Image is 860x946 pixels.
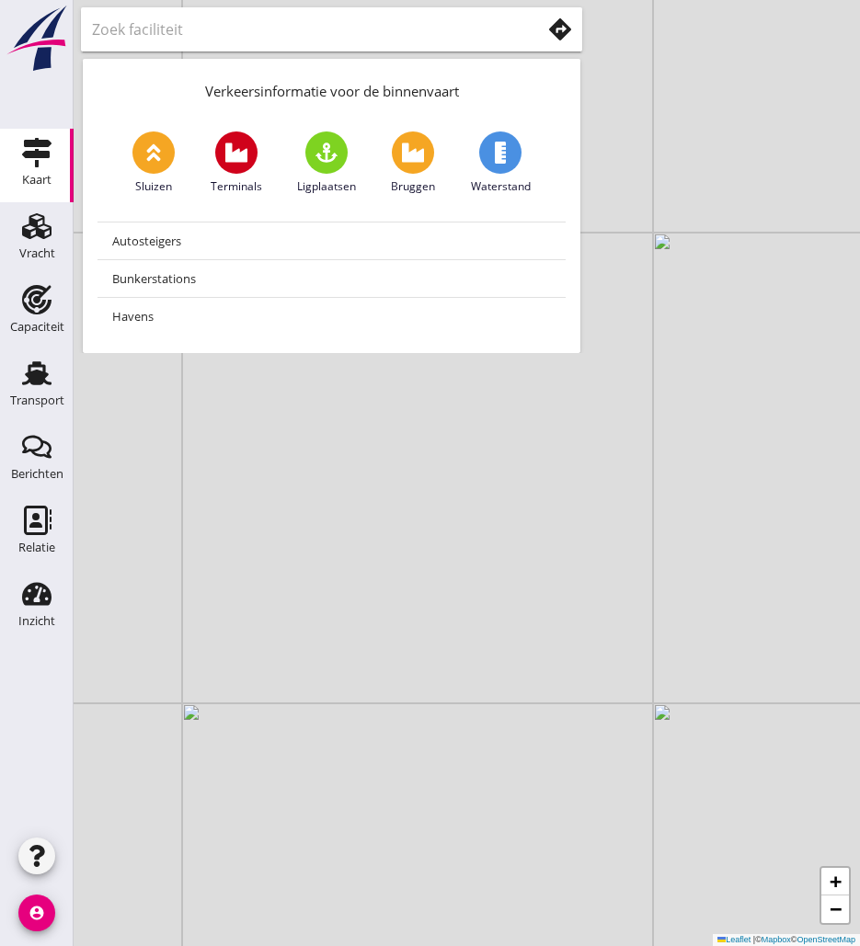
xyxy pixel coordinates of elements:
a: Mapbox [762,935,791,944]
div: Bunkerstations [112,268,551,290]
a: Zoom out [821,895,849,923]
a: OpenStreetMap [797,935,855,944]
span: | [753,935,755,944]
a: Bruggen [391,131,435,195]
a: Ligplaatsen [297,131,356,195]
div: Vracht [19,247,55,259]
span: Bruggen [391,178,435,195]
div: Relatie [18,541,55,553]
div: Transport [10,394,64,406]
div: © © [713,934,860,946]
div: Kaart [22,174,52,186]
input: Zoek faciliteit [92,15,515,44]
a: Sluizen [132,131,175,195]
span: Waterstand [471,178,531,195]
div: Autosteigers [112,230,551,252]
div: Havens [112,305,551,327]
span: Terminals [211,178,262,195]
a: Leaflet [717,935,751,944]
a: Terminals [211,131,262,195]
img: logo-small.a267ee39.svg [4,5,70,73]
div: Verkeersinformatie voor de binnenvaart [83,59,580,117]
span: + [830,870,842,893]
span: Ligplaatsen [297,178,356,195]
span: Sluizen [135,178,172,195]
div: Inzicht [18,615,55,627]
i: account_circle [18,895,55,931]
a: Waterstand [471,131,531,195]
div: Berichten [11,468,63,480]
div: Capaciteit [10,321,64,333]
a: Zoom in [821,868,849,895]
span: − [830,897,842,920]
